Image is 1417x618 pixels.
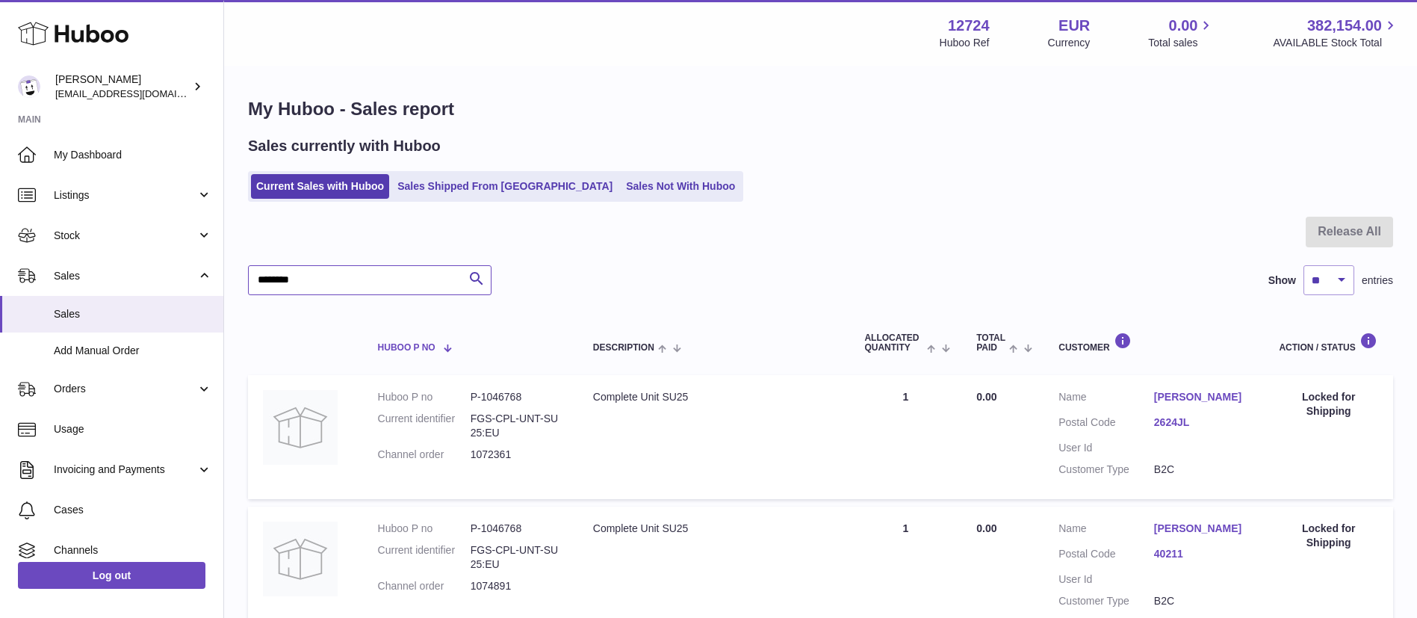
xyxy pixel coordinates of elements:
[1268,274,1296,288] label: Show
[18,75,40,98] img: internalAdmin-12724@internal.huboo.com
[378,343,435,353] span: Huboo P no
[378,543,471,572] dt: Current identifier
[55,87,220,99] span: [EMAIL_ADDRESS][DOMAIN_NAME]
[1058,572,1154,587] dt: User Id
[1058,333,1249,353] div: Customer
[1154,415,1250,430] a: 2624JL
[1058,390,1154,408] dt: Name
[621,174,740,199] a: Sales Not With Huboo
[263,522,338,596] img: no-photo.jpg
[54,269,196,283] span: Sales
[54,307,212,321] span: Sales
[54,229,196,243] span: Stock
[1058,16,1090,36] strong: EUR
[1154,594,1250,608] dd: B2C
[948,16,990,36] strong: 12724
[471,543,563,572] dd: FGS-CPL-UNT-SU25:EU
[1279,390,1378,418] div: Locked for Shipping
[378,522,471,536] dt: Huboo P no
[1058,522,1154,540] dt: Name
[392,174,618,199] a: Sales Shipped From [GEOGRAPHIC_DATA]
[940,36,990,50] div: Huboo Ref
[976,522,996,534] span: 0.00
[54,463,196,477] span: Invoicing and Payments
[54,344,212,358] span: Add Manual Order
[1362,274,1393,288] span: entries
[1307,16,1382,36] span: 382,154.00
[1058,415,1154,433] dt: Postal Code
[248,97,1393,121] h1: My Huboo - Sales report
[593,522,835,536] div: Complete Unit SU25
[471,522,563,536] dd: P-1046768
[1148,36,1215,50] span: Total sales
[976,391,996,403] span: 0.00
[54,422,212,436] span: Usage
[54,188,196,203] span: Listings
[471,579,563,593] dd: 1074891
[1169,16,1198,36] span: 0.00
[471,390,563,404] dd: P-1046768
[1154,547,1250,561] a: 40211
[378,390,471,404] dt: Huboo P no
[54,382,196,396] span: Orders
[378,448,471,462] dt: Channel order
[1154,522,1250,536] a: [PERSON_NAME]
[1273,16,1399,50] a: 382,154.00 AVAILABLE Stock Total
[54,543,212,557] span: Channels
[1279,522,1378,550] div: Locked for Shipping
[378,412,471,440] dt: Current identifier
[593,343,654,353] span: Description
[378,579,471,593] dt: Channel order
[1058,463,1154,477] dt: Customer Type
[976,333,1005,353] span: Total paid
[54,148,212,162] span: My Dashboard
[1148,16,1215,50] a: 0.00 Total sales
[1058,441,1154,455] dt: User Id
[1279,333,1378,353] div: Action / Status
[55,72,190,101] div: [PERSON_NAME]
[263,390,338,465] img: no-photo.jpg
[1154,390,1250,404] a: [PERSON_NAME]
[1048,36,1091,50] div: Currency
[18,562,205,589] a: Log out
[471,448,563,462] dd: 1072361
[864,333,923,353] span: ALLOCATED Quantity
[251,174,389,199] a: Current Sales with Huboo
[1058,594,1154,608] dt: Customer Type
[593,390,835,404] div: Complete Unit SU25
[471,412,563,440] dd: FGS-CPL-UNT-SU25:EU
[849,375,961,499] td: 1
[1058,547,1154,565] dt: Postal Code
[1273,36,1399,50] span: AVAILABLE Stock Total
[248,136,441,156] h2: Sales currently with Huboo
[54,503,212,517] span: Cases
[1154,463,1250,477] dd: B2C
